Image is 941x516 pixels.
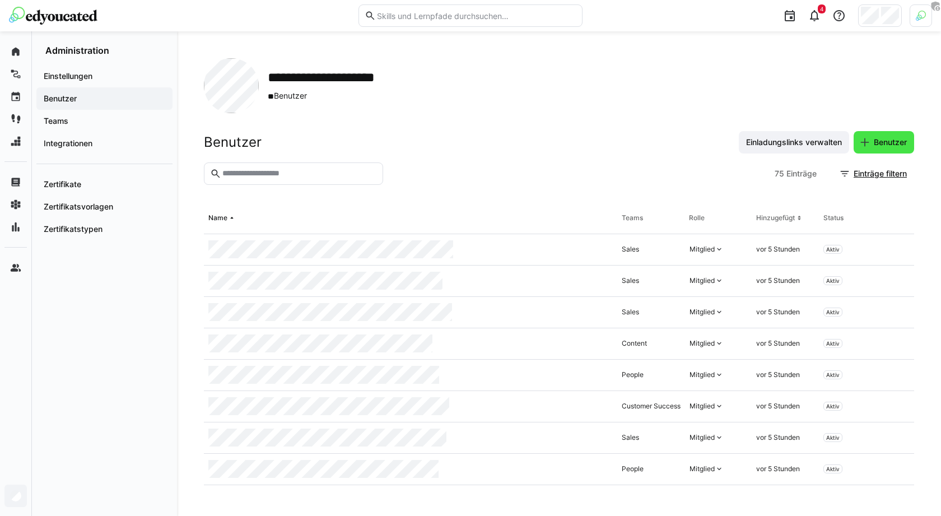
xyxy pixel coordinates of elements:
[820,6,823,12] span: 4
[744,137,844,148] span: Einladungslinks verwalten
[756,276,800,285] span: vor 5 Stunden
[690,402,715,411] div: Mitglied
[826,434,840,441] span: Aktiv
[622,245,639,254] div: Sales
[622,402,681,411] div: Customer Success
[622,464,644,473] div: People
[826,246,840,253] span: Aktiv
[690,339,715,348] div: Mitglied
[786,168,817,179] span: Einträge
[826,277,840,284] span: Aktiv
[826,403,840,410] span: Aktiv
[204,134,262,151] h2: Benutzer
[756,464,800,473] span: vor 5 Stunden
[690,276,715,285] div: Mitglied
[376,11,576,21] input: Skills und Lernpfade durchsuchen…
[756,245,800,253] span: vor 5 Stunden
[690,370,715,379] div: Mitglied
[854,131,914,154] button: Benutzer
[622,433,639,442] div: Sales
[775,168,784,179] span: 75
[756,339,800,347] span: vor 5 Stunden
[622,308,639,317] div: Sales
[826,340,840,347] span: Aktiv
[756,402,800,410] span: vor 5 Stunden
[833,162,914,185] button: Einträge filtern
[208,213,227,222] div: Name
[622,213,643,222] div: Teams
[826,309,840,315] span: Aktiv
[826,371,840,378] span: Aktiv
[690,245,715,254] div: Mitglied
[689,213,705,222] div: Rolle
[756,370,800,379] span: vor 5 Stunden
[268,90,407,102] span: Benutzer
[690,308,715,317] div: Mitglied
[622,370,644,379] div: People
[739,131,849,154] button: Einladungslinks verwalten
[823,213,844,222] div: Status
[826,466,840,472] span: Aktiv
[622,276,639,285] div: Sales
[872,137,909,148] span: Benutzer
[756,433,800,441] span: vor 5 Stunden
[756,308,800,316] span: vor 5 Stunden
[690,433,715,442] div: Mitglied
[756,213,795,222] div: Hinzugefügt
[690,464,715,473] div: Mitglied
[852,168,909,179] span: Einträge filtern
[622,339,647,348] div: Content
